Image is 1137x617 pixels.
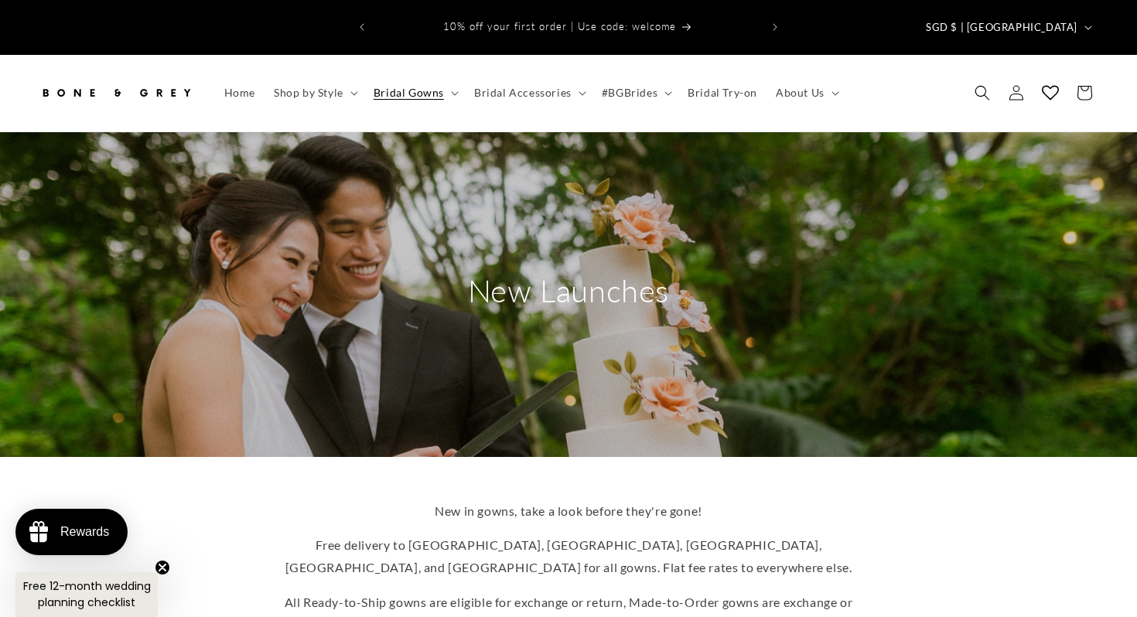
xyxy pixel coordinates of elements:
span: Bridal Try-on [688,86,757,100]
summary: Bridal Gowns [364,77,465,109]
span: #BGBrides [602,86,657,100]
a: Bone and Grey Bridal [33,70,200,116]
summary: Search [965,76,999,110]
span: Shop by Style [274,86,343,100]
summary: Shop by Style [265,77,364,109]
button: Next announcement [758,12,792,42]
div: Rewards [60,525,109,539]
span: 10% off your first order | Use code: welcome [443,20,676,32]
span: SGD $ | [GEOGRAPHIC_DATA] [926,20,1077,36]
span: Bridal Gowns [374,86,444,100]
summary: #BGBrides [592,77,678,109]
p: New in gowns, take a look before they're gone! [267,500,870,523]
button: Close teaser [155,560,170,575]
span: Free 12-month wedding planning checklist [23,578,151,610]
p: Free delivery to [GEOGRAPHIC_DATA], [GEOGRAPHIC_DATA], [GEOGRAPHIC_DATA], [GEOGRAPHIC_DATA], and ... [267,534,870,579]
h2: New Launches [422,271,715,311]
div: Free 12-month wedding planning checklistClose teaser [15,572,158,617]
a: Bridal Try-on [678,77,767,109]
span: Home [224,86,255,100]
span: About Us [776,86,825,100]
a: Home [215,77,265,109]
img: Bone and Grey Bridal [39,76,193,110]
button: Previous announcement [345,12,379,42]
summary: Bridal Accessories [465,77,592,109]
summary: About Us [767,77,845,109]
span: Bridal Accessories [474,86,572,100]
button: SGD $ | [GEOGRAPHIC_DATA] [917,12,1098,42]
